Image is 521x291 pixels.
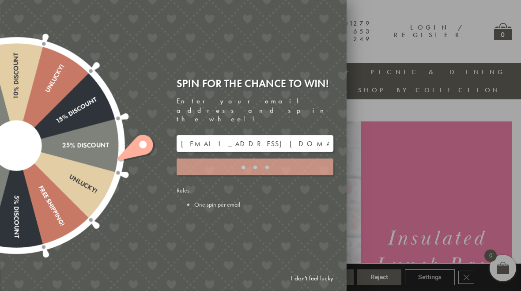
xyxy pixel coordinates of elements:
[17,142,109,149] div: 25% Discount
[13,63,66,147] div: Unlucky!
[15,96,98,149] div: 15% Discount
[177,76,333,90] div: Spin for the chance to win!
[13,144,66,227] div: Free shipping!
[177,186,333,208] div: Rules:
[13,146,20,238] div: 5% Discount
[194,200,333,208] li: One spin per email
[13,53,20,146] div: 10% Discount
[287,270,338,287] a: I don't feel lucky
[15,142,98,195] div: Unlucky!
[177,97,333,124] div: Enter your email address and spin the wheel!
[177,135,333,152] input: Your email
